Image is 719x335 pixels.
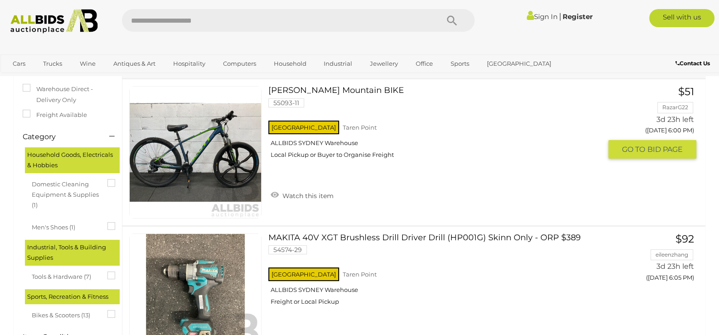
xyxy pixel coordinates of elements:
[481,56,557,71] a: [GEOGRAPHIC_DATA]
[74,56,102,71] a: Wine
[32,308,100,320] span: Bikes & Scooters (13)
[23,84,113,105] label: Warehouse Direct - Delivery Only
[675,60,710,67] b: Contact Us
[608,140,696,159] button: GO TOBID PAGE
[268,188,336,202] a: Watch this item
[622,145,647,154] span: GO TO
[267,56,312,71] a: Household
[527,12,558,21] a: Sign In
[678,85,694,98] span: $51
[7,56,31,71] a: Cars
[25,240,120,266] div: Industrial, Tools & Building Supplies
[649,9,714,27] a: Sell with us
[167,56,211,71] a: Hospitality
[23,110,87,120] label: Freight Available
[280,192,334,200] span: Watch this item
[364,56,404,71] a: Jewellery
[275,86,602,165] a: [PERSON_NAME] Mountain BIKE 55093-11 [GEOGRAPHIC_DATA] Taren Point ALLBIDS SYDNEY Warehouse Local...
[675,58,712,68] a: Contact Us
[647,145,683,154] span: BID PAGE
[25,289,120,304] div: Sports, Recreation & Fitness
[429,9,475,32] button: Search
[37,56,68,71] a: Trucks
[25,147,120,173] div: Household Goods, Electricals & Hobbies
[217,56,262,71] a: Computers
[32,269,100,282] span: Tools & Hardware (7)
[107,56,161,71] a: Antiques & Art
[559,11,561,21] span: |
[5,9,103,34] img: Allbids.com.au
[32,220,100,233] span: Men's Shoes (1)
[275,233,602,313] a: MAKITA 40V XGT Brushless Drill Driver Drill (HP001G) Skinn Only - ORP $389 54574-29 [GEOGRAPHIC_D...
[23,133,96,141] h4: Category
[675,233,694,245] span: $92
[32,177,100,211] span: Domestic Cleaning Equipment & Supplies (1)
[445,56,475,71] a: Sports
[318,56,358,71] a: Industrial
[615,86,696,160] a: $51 RazarG22 3d 23h left ([DATE] 6:00 PM) GO TOBID PAGE
[615,233,696,286] a: $92 eileenzhang 3d 23h left ([DATE] 6:05 PM)
[563,12,593,21] a: Register
[410,56,439,71] a: Office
